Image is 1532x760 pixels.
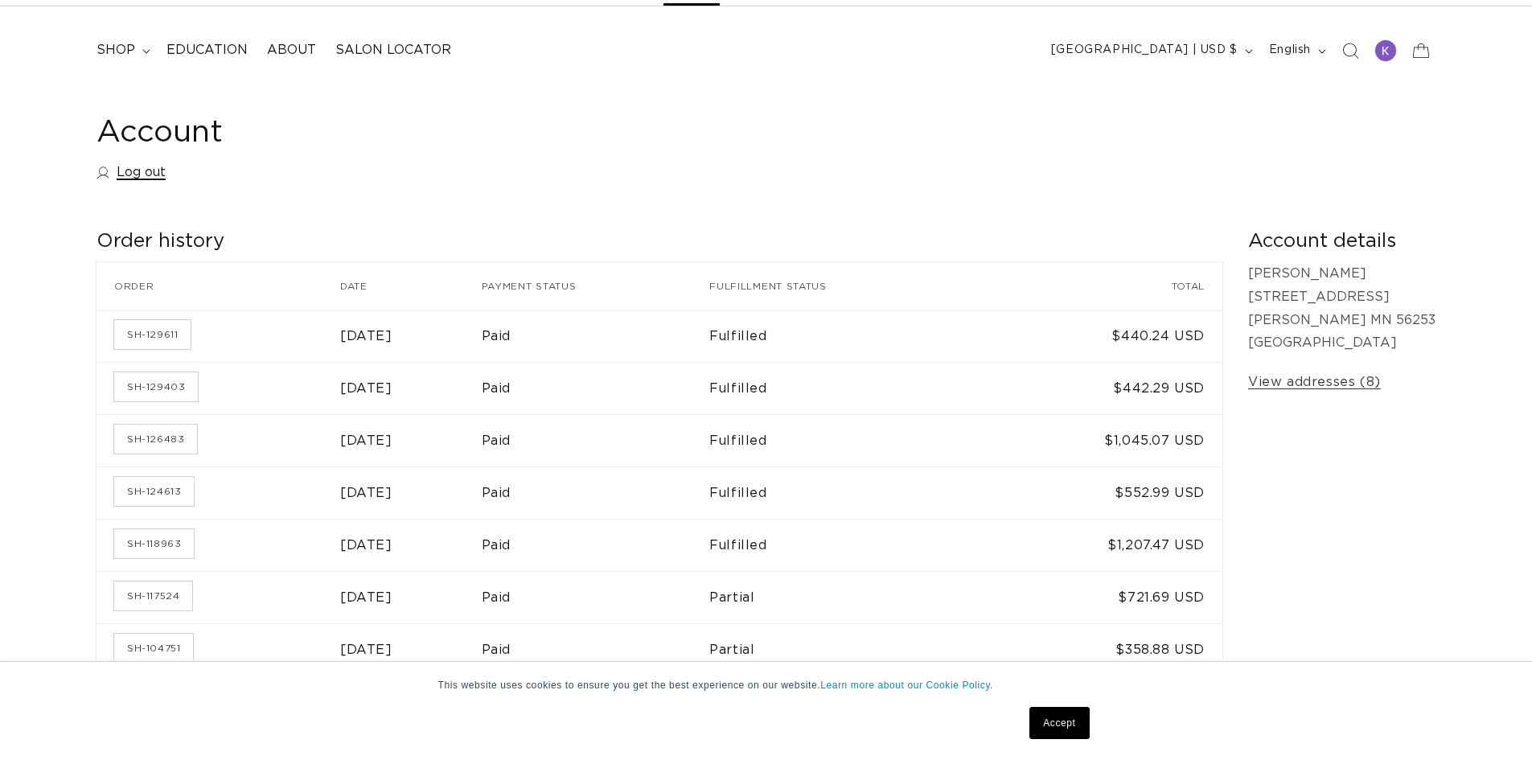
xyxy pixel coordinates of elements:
[257,32,326,68] a: About
[340,487,392,499] time: [DATE]
[983,623,1222,676] td: $358.88 USD
[1333,33,1368,68] summary: Search
[97,229,1222,254] h2: Order history
[114,634,193,663] a: Order number SH-104751
[983,466,1222,519] td: $552.99 USD
[983,571,1222,623] td: $721.69 USD
[97,113,1435,153] h1: Account
[340,262,482,310] th: Date
[97,262,340,310] th: Order
[1269,42,1311,59] span: English
[438,678,1095,692] p: This website uses cookies to ensure you get the best experience on our website.
[482,571,710,623] td: Paid
[114,477,194,506] a: Order number SH-124613
[340,591,392,604] time: [DATE]
[114,529,194,558] a: Order number SH-118963
[1051,42,1238,59] span: [GEOGRAPHIC_DATA] | USD $
[709,262,983,310] th: Fulfillment status
[709,571,983,623] td: Partial
[983,262,1222,310] th: Total
[1248,262,1435,355] p: [PERSON_NAME] [STREET_ADDRESS] [PERSON_NAME] MN 56253 [GEOGRAPHIC_DATA]
[1248,371,1381,394] a: View addresses (8)
[709,623,983,676] td: Partial
[482,310,710,363] td: Paid
[709,519,983,571] td: Fulfilled
[114,372,198,401] a: Order number SH-129403
[340,643,392,656] time: [DATE]
[1041,35,1259,66] button: [GEOGRAPHIC_DATA] | USD $
[482,414,710,466] td: Paid
[482,262,710,310] th: Payment status
[340,382,392,395] time: [DATE]
[97,42,135,59] span: shop
[709,362,983,414] td: Fulfilled
[97,161,166,184] a: Log out
[983,414,1222,466] td: $1,045.07 USD
[340,434,392,447] time: [DATE]
[87,32,157,68] summary: shop
[157,32,257,68] a: Education
[983,362,1222,414] td: $442.29 USD
[340,539,392,552] time: [DATE]
[340,330,392,343] time: [DATE]
[983,310,1222,363] td: $440.24 USD
[1259,35,1333,66] button: English
[326,32,461,68] a: Salon Locator
[709,414,983,466] td: Fulfilled
[482,519,710,571] td: Paid
[335,42,451,59] span: Salon Locator
[166,42,248,59] span: Education
[114,320,191,349] a: Order number SH-129611
[709,310,983,363] td: Fulfilled
[482,362,710,414] td: Paid
[482,466,710,519] td: Paid
[267,42,316,59] span: About
[114,425,197,454] a: Order number SH-126483
[482,623,710,676] td: Paid
[983,519,1222,571] td: $1,207.47 USD
[114,581,192,610] a: Order number SH-117524
[1029,707,1089,739] a: Accept
[820,680,993,691] a: Learn more about our Cookie Policy.
[709,466,983,519] td: Fulfilled
[1248,229,1435,254] h2: Account details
